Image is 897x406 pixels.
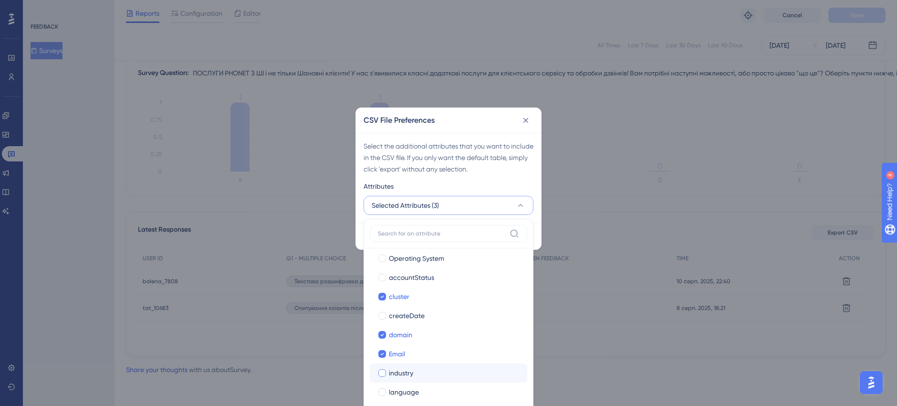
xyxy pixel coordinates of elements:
[389,329,412,341] span: domain
[389,386,419,398] span: language
[389,291,409,302] span: cluster
[372,200,439,211] span: Selected Attributes (3)
[857,368,886,397] iframe: UserGuiding AI Assistant Launcher
[66,5,69,12] div: 4
[22,2,60,14] span: Need Help?
[389,310,425,321] span: createDate
[364,115,435,126] h2: CSV File Preferences
[389,253,444,264] span: Operating System
[378,230,506,237] input: Search for an attribute
[389,367,413,379] span: industry
[389,272,434,283] span: accountStatus
[364,181,394,192] span: Attributes
[389,348,405,360] span: Email
[364,140,533,175] div: Select the additional attributes that you want to include in the CSV file. If you only want the d...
